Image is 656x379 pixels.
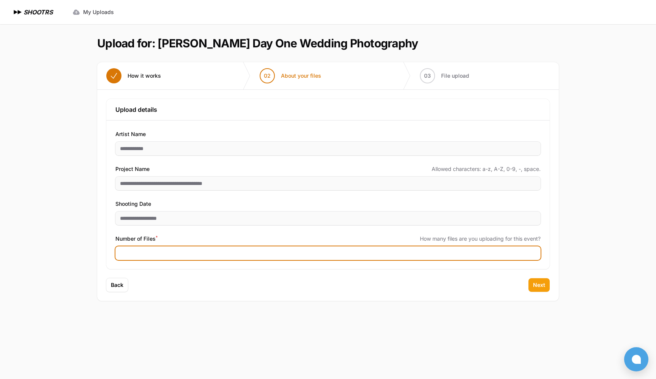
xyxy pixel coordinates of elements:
[411,62,478,89] button: 03 File upload
[115,105,541,114] h3: Upload details
[12,8,53,17] a: SHOOTRS SHOOTRS
[68,5,118,19] a: My Uploads
[83,8,114,16] span: My Uploads
[128,72,161,80] span: How it works
[97,36,418,50] h1: Upload for: [PERSON_NAME] Day One Wedding Photography
[432,165,541,173] span: Allowed characters: a-z, A-Z, 0-9, -, space.
[264,72,271,80] span: 02
[420,235,541,243] span: How many files are you uploading for this event?
[528,278,550,292] button: Next
[251,62,330,89] button: 02 About your files
[441,72,469,80] span: File upload
[115,130,146,139] span: Artist Name
[115,234,158,243] span: Number of Files
[281,72,321,80] span: About your files
[115,164,150,174] span: Project Name
[424,72,431,80] span: 03
[624,347,648,371] button: Open chat window
[97,62,170,89] button: How it works
[12,8,24,17] img: SHOOTRS
[111,281,123,289] span: Back
[115,199,151,208] span: Shooting Date
[106,278,128,292] button: Back
[533,281,545,289] span: Next
[24,8,53,17] h1: SHOOTRS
